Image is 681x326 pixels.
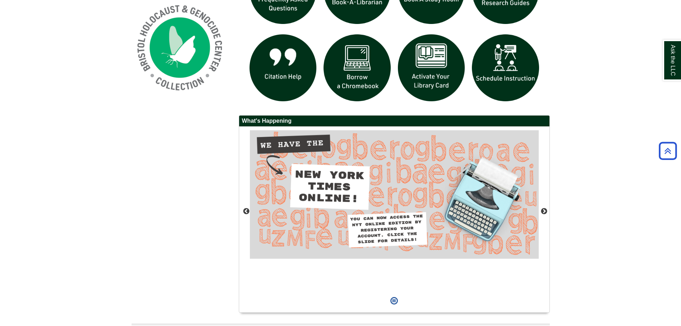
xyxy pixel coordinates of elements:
img: activate Library Card icon links to form to activate student ID into library card [394,31,469,105]
h2: What's Happening [239,116,549,127]
a: Back to Top [656,146,679,156]
img: Borrow a chromebook icon links to the borrow a chromebook web page [320,31,394,105]
img: citation help icon links to citation help guide page [246,31,320,105]
button: Next [541,208,548,215]
button: Previous [243,208,250,215]
img: For faculty. Schedule Library Instruction icon links to form. [468,31,543,105]
div: This box contains rotating images [250,130,539,293]
button: Pause [388,293,400,309]
img: Access the New York Times online edition. [250,130,539,259]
